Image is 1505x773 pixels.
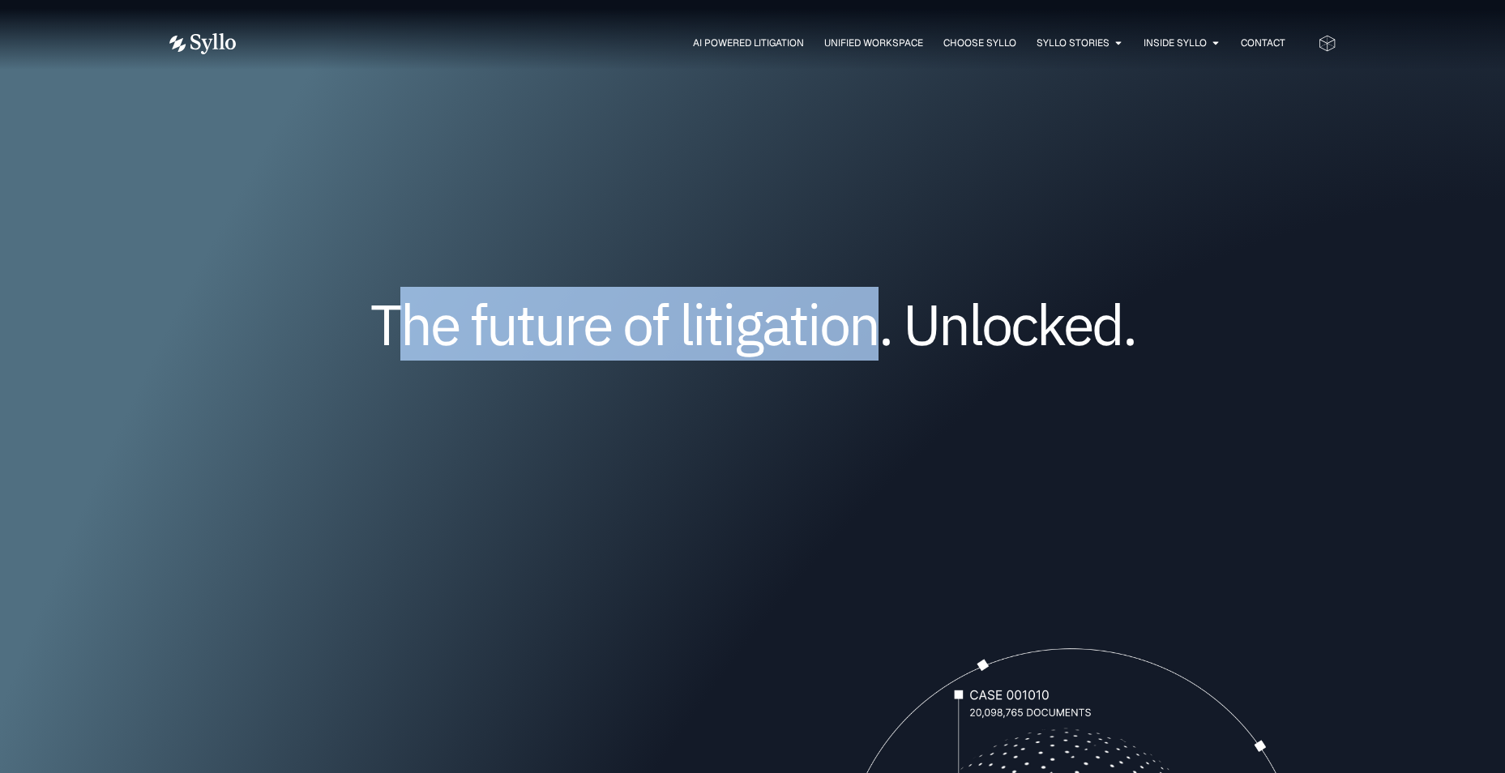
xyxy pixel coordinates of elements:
[268,36,1285,51] nav: Menu
[943,36,1016,50] a: Choose Syllo
[169,33,236,54] img: Vector
[1241,36,1285,50] a: Contact
[693,36,804,50] a: AI Powered Litigation
[1144,36,1207,50] a: Inside Syllo
[267,297,1239,351] h1: The future of litigation. Unlocked.
[268,36,1285,51] div: Menu Toggle
[824,36,923,50] a: Unified Workspace
[1037,36,1110,50] a: Syllo Stories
